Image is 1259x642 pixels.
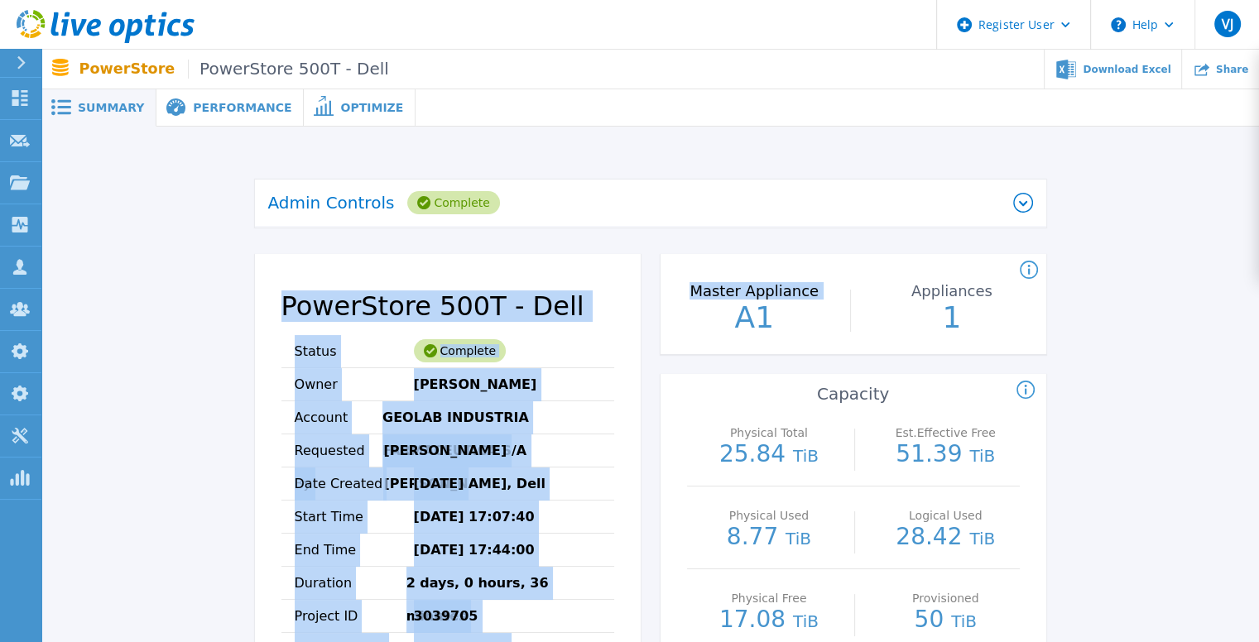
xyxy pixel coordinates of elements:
span: Account [295,401,382,434]
span: Summary [78,102,144,113]
span: Project ID [295,600,414,632]
span: [DATE] [414,467,464,500]
span: Status [295,335,414,367]
div: Complete [414,339,506,362]
p: Master Appliance [666,284,843,299]
p: A1 [661,303,847,333]
span: TiB [793,446,819,466]
p: Physical Free [699,592,839,604]
span: Download Excel [1083,65,1170,74]
span: Optimize [340,102,403,113]
span: Duration [295,567,406,599]
span: 3039705 [414,600,478,632]
span: TiB [786,529,811,549]
span: GEOLAB INDUSTRIA FARMACEUTICA S/A [382,401,601,434]
h2: PowerStore 500T - Dell [281,291,614,322]
span: [PERSON_NAME] [PERSON_NAME], Dell [383,434,600,467]
p: 17.08 [695,608,843,633]
span: 2 days, 0 hours, 36 minutes [406,567,601,599]
p: Physical Used [699,510,839,521]
span: VJ [1221,17,1233,31]
p: 1 [859,303,1045,333]
p: Provisioned [876,592,1016,604]
p: Admin Controls [268,194,395,211]
p: PowerStore [79,60,389,79]
span: Date Created [295,467,414,500]
p: Est.Effective Free [876,427,1016,438]
span: [PERSON_NAME] [414,368,537,400]
p: 8.77 [695,525,843,550]
span: Requested By [295,434,384,467]
p: Logical Used [876,510,1016,521]
span: [DATE] 17:07:40 [414,501,535,533]
p: 51.39 [872,443,1020,467]
span: Share [1216,65,1248,74]
span: TiB [969,529,995,549]
p: 28.42 [872,525,1020,550]
span: TiB [969,446,995,466]
span: PowerStore 500T - Dell [188,60,389,79]
span: Start Time [295,501,414,533]
p: Physical Total [699,427,839,438]
span: [DATE] 17:44:00 [414,534,535,566]
span: TiB [951,611,977,631]
p: 25.84 [695,443,843,467]
div: Complete [407,191,499,214]
span: End Time [295,534,414,566]
span: Performance [193,102,291,113]
p: 50 [872,608,1020,633]
span: TiB [793,611,819,631]
p: Appliances [863,284,1040,299]
span: Owner [295,368,414,400]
